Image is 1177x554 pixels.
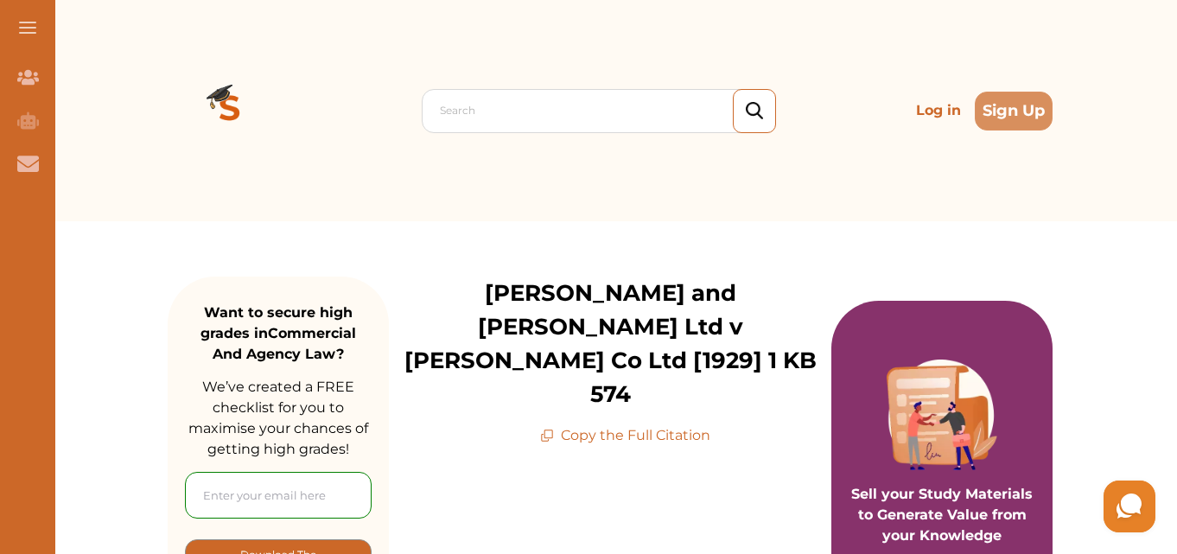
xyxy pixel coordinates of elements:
iframe: HelpCrunch [762,476,1160,537]
input: Enter your email here [185,472,372,519]
strong: Want to secure high grades in Commercial And Agency Law ? [200,304,356,362]
img: Logo [168,48,292,173]
p: [PERSON_NAME] and [PERSON_NAME] Ltd v [PERSON_NAME] Co Ltd [1929] 1 KB 574 [389,277,831,411]
p: Log in [909,93,968,128]
button: Sign Up [975,92,1053,131]
img: Purple card image [887,360,997,470]
span: We’ve created a FREE checklist for you to maximise your chances of getting high grades! [188,379,368,457]
p: Sell your Study Materials to Generate Value from your Knowledge [849,436,1035,546]
p: Copy the Full Citation [540,425,710,446]
img: search_icon [746,102,763,120]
